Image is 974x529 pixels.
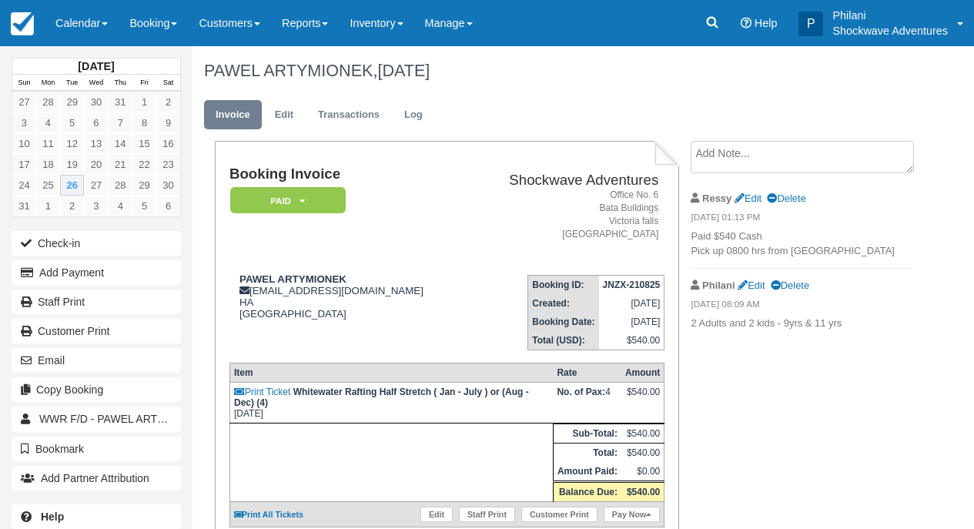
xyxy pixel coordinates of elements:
[109,196,132,216] a: 4
[603,280,661,290] strong: JNZX-210825
[36,154,60,175] a: 18
[306,100,391,130] a: Transactions
[528,276,599,295] th: Booking ID:
[204,62,912,80] h1: PAWEL ARTYMIONEK,
[12,466,181,490] button: Add Partner Attribution
[553,482,621,502] th: Balance Due:
[528,313,599,331] th: Booking Date:
[473,172,658,189] h2: Shockwave Adventures
[625,387,660,410] div: $540.00
[12,112,36,133] a: 3
[521,507,597,522] a: Customer Print
[230,187,346,214] em: Paid
[109,154,132,175] a: 21
[36,196,60,216] a: 1
[599,331,664,350] td: $540.00
[627,487,660,497] strong: $540.00
[36,112,60,133] a: 4
[553,363,621,383] th: Rate
[691,229,911,258] p: Paid $540 Cash Pick up 0800 hrs from [GEOGRAPHIC_DATA]
[84,112,108,133] a: 6
[12,319,181,343] a: Customer Print
[832,8,948,23] p: Philani
[60,175,84,196] a: 26
[60,154,84,175] a: 19
[36,75,60,92] th: Mon
[12,92,36,112] a: 27
[156,92,180,112] a: 2
[12,260,181,285] button: Add Payment
[621,424,664,444] td: $540.00
[229,186,340,215] a: Paid
[229,273,467,320] div: [EMAIL_ADDRESS][DOMAIN_NAME] HA [GEOGRAPHIC_DATA]
[60,133,84,154] a: 12
[12,75,36,92] th: Sun
[12,407,181,431] a: WWR F/D - PAWEL ARTYMIONEK X 4
[84,133,108,154] a: 13
[691,211,911,228] em: [DATE] 01:13 PM
[36,133,60,154] a: 11
[78,60,114,72] strong: [DATE]
[60,92,84,112] a: 29
[60,75,84,92] th: Tue
[229,383,553,424] td: [DATE]
[393,100,434,130] a: Log
[109,92,132,112] a: 31
[132,133,156,154] a: 15
[604,507,660,522] a: Pay Now
[234,387,290,397] a: Print Ticket
[132,154,156,175] a: 22
[12,290,181,314] a: Staff Print
[234,510,303,519] a: Print All Tickets
[12,196,36,216] a: 31
[39,413,226,425] span: WWR F/D - PAWEL ARTYMIONEK X 4
[239,273,346,285] strong: PAWEL ARTYMIONEK
[12,437,181,461] button: Bookmark
[156,75,180,92] th: Sat
[60,112,84,133] a: 5
[528,294,599,313] th: Created:
[557,387,605,397] strong: No. of Pax
[156,154,180,175] a: 23
[459,507,515,522] a: Staff Print
[84,196,108,216] a: 3
[234,387,529,408] strong: Whitewater Rafting Half Stretch ( Jan - July ) or (Aug - Dec) (4)
[12,348,181,373] button: Email
[755,17,778,29] span: Help
[84,154,108,175] a: 20
[109,75,132,92] th: Thu
[229,166,467,182] h1: Booking Invoice
[132,196,156,216] a: 5
[84,175,108,196] a: 27
[767,193,805,204] a: Delete
[741,18,751,28] i: Help
[132,175,156,196] a: 29
[132,92,156,112] a: 1
[263,100,305,130] a: Edit
[156,175,180,196] a: 30
[109,175,132,196] a: 28
[132,112,156,133] a: 8
[12,504,181,529] a: Help
[156,196,180,216] a: 6
[60,196,84,216] a: 2
[204,100,262,130] a: Invoice
[109,133,132,154] a: 14
[599,313,664,331] td: [DATE]
[702,280,735,291] strong: Philani
[12,154,36,175] a: 17
[735,193,761,204] a: Edit
[473,189,658,242] address: Office No. 6 Bata Buildings Victoria falls [GEOGRAPHIC_DATA]
[553,424,621,444] th: Sub-Total:
[702,193,731,204] strong: Ressy
[553,383,621,424] td: 4
[377,61,430,80] span: [DATE]
[12,175,36,196] a: 24
[621,462,664,482] td: $0.00
[12,133,36,154] a: 10
[832,23,948,39] p: Shockwave Adventures
[156,112,180,133] a: 9
[84,75,108,92] th: Wed
[229,363,553,383] th: Item
[12,377,181,402] button: Copy Booking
